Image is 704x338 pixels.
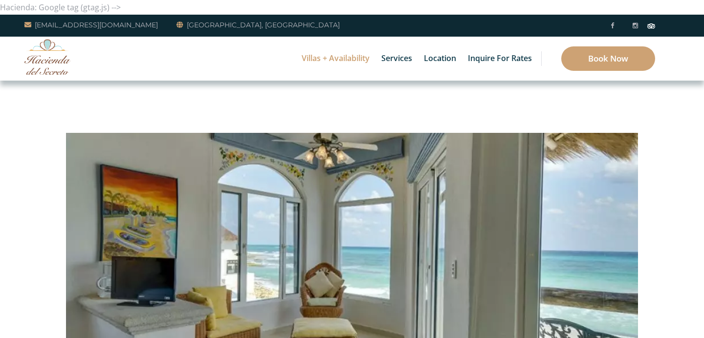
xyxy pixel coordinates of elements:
a: [EMAIL_ADDRESS][DOMAIN_NAME] [24,19,158,31]
img: Tripadvisor_logomark.svg [647,23,655,28]
a: Villas + Availability [297,37,374,81]
a: [GEOGRAPHIC_DATA], [GEOGRAPHIC_DATA] [176,19,340,31]
a: Inquire for Rates [463,37,537,81]
img: Awesome Logo [24,39,71,75]
a: Location [419,37,461,81]
a: Book Now [561,46,655,71]
a: Services [376,37,417,81]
